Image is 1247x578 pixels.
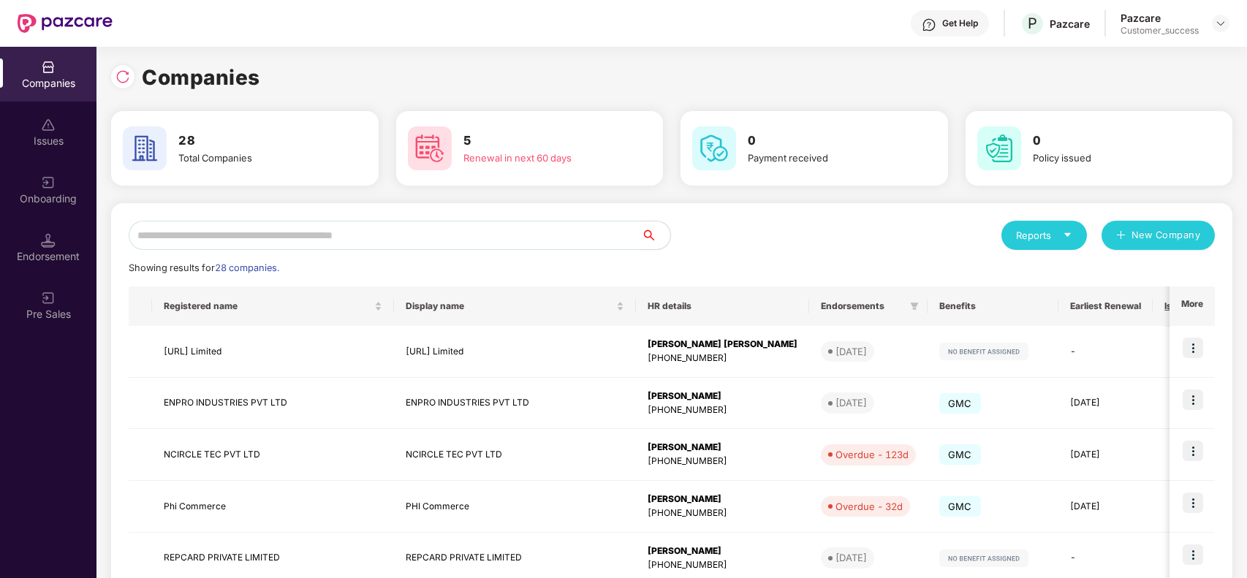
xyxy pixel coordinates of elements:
[463,151,622,165] div: Renewal in next 60 days
[692,126,736,170] img: svg+xml;base64,PHN2ZyB4bWxucz0iaHR0cDovL3d3dy53My5vcmcvMjAwMC9zdmciIHdpZHRoPSI2MCIgaGVpZ2h0PSI2MC...
[18,14,113,33] img: New Pazcare Logo
[1164,551,1204,565] div: 0
[1183,544,1203,565] img: icon
[1164,300,1193,312] span: Issues
[821,300,904,312] span: Endorsements
[835,447,909,462] div: Overdue - 123d
[1116,230,1126,242] span: plus
[1058,286,1153,326] th: Earliest Renewal
[115,69,130,84] img: svg+xml;base64,PHN2ZyBpZD0iUmVsb2FkLTMyeDMyIiB4bWxucz0iaHR0cDovL3d3dy53My5vcmcvMjAwMC9zdmciIHdpZH...
[1058,378,1153,430] td: [DATE]
[1033,132,1191,151] h3: 0
[640,221,671,250] button: search
[406,300,613,312] span: Display name
[939,343,1028,360] img: svg+xml;base64,PHN2ZyB4bWxucz0iaHR0cDovL3d3dy53My5vcmcvMjAwMC9zdmciIHdpZHRoPSIxMjIiIGhlaWdodD0iMj...
[636,286,809,326] th: HR details
[394,378,636,430] td: ENPRO INDUSTRIES PVT LTD
[129,262,279,273] span: Showing results for
[1102,221,1215,250] button: plusNew Company
[1183,441,1203,461] img: icon
[41,233,56,248] img: svg+xml;base64,PHN2ZyB3aWR0aD0iMTQuNSIgaGVpZ2h0PSIxNC41IiB2aWV3Qm94PSIwIDAgMTYgMTYiIGZpbGw9Im5vbm...
[910,302,919,311] span: filter
[648,389,797,403] div: [PERSON_NAME]
[648,403,797,417] div: [PHONE_NUMBER]
[748,151,906,165] div: Payment received
[835,395,867,410] div: [DATE]
[1016,228,1072,243] div: Reports
[1050,17,1090,31] div: Pazcare
[152,378,394,430] td: ENPRO INDUSTRIES PVT LTD
[178,151,337,165] div: Total Companies
[408,126,452,170] img: svg+xml;base64,PHN2ZyB4bWxucz0iaHR0cDovL3d3dy53My5vcmcvMjAwMC9zdmciIHdpZHRoPSI2MCIgaGVpZ2h0PSI2MC...
[977,126,1021,170] img: svg+xml;base64,PHN2ZyB4bWxucz0iaHR0cDovL3d3dy53My5vcmcvMjAwMC9zdmciIHdpZHRoPSI2MCIgaGVpZ2h0PSI2MC...
[648,558,797,572] div: [PHONE_NUMBER]
[41,118,56,132] img: svg+xml;base64,PHN2ZyBpZD0iSXNzdWVzX2Rpc2FibGVkIiB4bWxucz0iaHR0cDovL3d3dy53My5vcmcvMjAwMC9zdmciIH...
[928,286,1058,326] th: Benefits
[1183,338,1203,358] img: icon
[640,229,670,241] span: search
[1028,15,1037,32] span: P
[1183,389,1203,410] img: icon
[152,286,394,326] th: Registered name
[394,286,636,326] th: Display name
[142,61,260,94] h1: Companies
[394,481,636,533] td: PHI Commerce
[463,132,622,151] h3: 5
[939,550,1028,567] img: svg+xml;base64,PHN2ZyB4bWxucz0iaHR0cDovL3d3dy53My5vcmcvMjAwMC9zdmciIHdpZHRoPSIxMjIiIGhlaWdodD0iMj...
[152,429,394,481] td: NCIRCLE TEC PVT LTD
[1058,326,1153,378] td: -
[942,18,978,29] div: Get Help
[41,60,56,75] img: svg+xml;base64,PHN2ZyBpZD0iQ29tcGFuaWVzIiB4bWxucz0iaHR0cDovL3d3dy53My5vcmcvMjAwMC9zdmciIHdpZHRoPS...
[1153,286,1216,326] th: Issues
[152,481,394,533] td: Phi Commerce
[648,493,797,506] div: [PERSON_NAME]
[648,455,797,468] div: [PHONE_NUMBER]
[41,291,56,305] img: svg+xml;base64,PHN2ZyB3aWR0aD0iMjAiIGhlaWdodD0iMjAiIHZpZXdCb3g9IjAgMCAyMCAyMCIgZmlsbD0ibm9uZSIgeG...
[1058,429,1153,481] td: [DATE]
[215,262,279,273] span: 28 companies.
[748,132,906,151] h3: 0
[648,544,797,558] div: [PERSON_NAME]
[1164,396,1204,410] div: 0
[123,126,167,170] img: svg+xml;base64,PHN2ZyB4bWxucz0iaHR0cDovL3d3dy53My5vcmcvMjAwMC9zdmciIHdpZHRoPSI2MCIgaGVpZ2h0PSI2MC...
[648,441,797,455] div: [PERSON_NAME]
[394,429,636,481] td: NCIRCLE TEC PVT LTD
[1183,493,1203,513] img: icon
[648,506,797,520] div: [PHONE_NUMBER]
[939,496,981,517] span: GMC
[1121,25,1199,37] div: Customer_success
[1132,228,1201,243] span: New Company
[1215,18,1227,29] img: svg+xml;base64,PHN2ZyBpZD0iRHJvcGRvd24tMzJ4MzIiIHhtbG5zPSJodHRwOi8vd3d3LnczLm9yZy8yMDAwL3N2ZyIgd2...
[922,18,936,32] img: svg+xml;base64,PHN2ZyBpZD0iSGVscC0zMngzMiIgeG1sbnM9Imh0dHA6Ly93d3cudzMub3JnLzIwMDAvc3ZnIiB3aWR0aD...
[1164,500,1204,514] div: 4
[648,338,797,351] div: [PERSON_NAME] [PERSON_NAME]
[1063,230,1072,240] span: caret-down
[939,393,981,414] span: GMC
[178,132,337,151] h3: 28
[1164,345,1204,359] div: 0
[41,175,56,190] img: svg+xml;base64,PHN2ZyB3aWR0aD0iMjAiIGhlaWdodD0iMjAiIHZpZXdCb3g9IjAgMCAyMCAyMCIgZmlsbD0ibm9uZSIgeG...
[835,550,867,565] div: [DATE]
[648,351,797,365] div: [PHONE_NUMBER]
[835,499,903,514] div: Overdue - 32d
[939,444,981,465] span: GMC
[907,297,922,315] span: filter
[164,300,371,312] span: Registered name
[1058,481,1153,533] td: [DATE]
[1170,286,1215,326] th: More
[835,344,867,359] div: [DATE]
[1121,11,1199,25] div: Pazcare
[1164,448,1204,462] div: 0
[394,326,636,378] td: [URL] Limited
[1033,151,1191,165] div: Policy issued
[152,326,394,378] td: [URL] Limited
